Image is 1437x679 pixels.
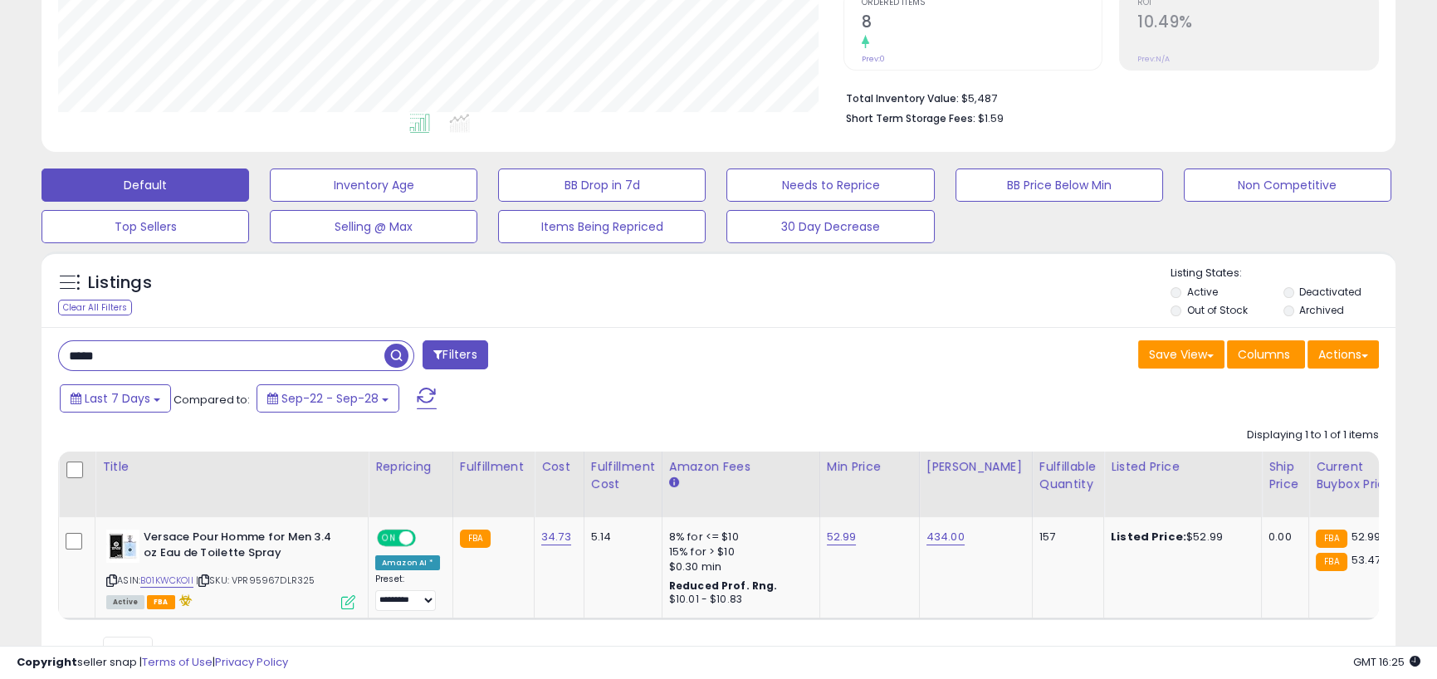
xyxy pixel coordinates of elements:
[42,169,249,202] button: Default
[498,169,706,202] button: BB Drop in 7d
[1138,340,1224,369] button: Save View
[726,210,934,243] button: 30 Day Decrease
[862,54,885,64] small: Prev: 0
[375,458,446,476] div: Repricing
[1316,553,1347,571] small: FBA
[1111,530,1249,545] div: $52.99
[147,595,175,609] span: FBA
[88,271,152,295] h5: Listings
[106,530,355,608] div: ASIN:
[726,169,934,202] button: Needs to Reprice
[174,392,250,408] span: Compared to:
[1316,530,1347,548] small: FBA
[926,529,965,545] a: 434.00
[846,91,959,105] b: Total Inventory Value:
[140,574,193,588] a: B01KWCKOII
[591,530,649,545] div: 5.14
[862,12,1102,35] h2: 8
[846,111,975,125] b: Short Term Storage Fees:
[1268,458,1302,493] div: Ship Price
[1137,12,1378,35] h2: 10.49%
[1307,340,1379,369] button: Actions
[1268,530,1296,545] div: 0.00
[460,530,491,548] small: FBA
[669,545,807,559] div: 15% for > $10
[1238,346,1290,363] span: Columns
[1186,303,1247,317] label: Out of Stock
[956,169,1163,202] button: BB Price Below Min
[978,110,1004,126] span: $1.59
[1299,303,1344,317] label: Archived
[144,530,345,564] b: Versace Pour Homme for Men 3.4 oz Eau de Toilette Spray
[1186,285,1217,299] label: Active
[591,458,655,493] div: Fulfillment Cost
[375,555,440,570] div: Amazon AI *
[1171,266,1395,281] p: Listing States:
[1316,458,1401,493] div: Current Buybox Price
[215,654,288,670] a: Privacy Policy
[1247,427,1379,443] div: Displaying 1 to 1 of 1 items
[281,390,379,407] span: Sep-22 - Sep-28
[106,530,139,563] img: 41BkTJQg2hL._SL40_.jpg
[142,654,213,670] a: Terms of Use
[827,458,912,476] div: Min Price
[1039,458,1097,493] div: Fulfillable Quantity
[669,530,807,545] div: 8% for <= $10
[1111,458,1254,476] div: Listed Price
[85,390,150,407] span: Last 7 Days
[60,384,171,413] button: Last 7 Days
[42,210,249,243] button: Top Sellers
[541,529,571,545] a: 34.73
[270,210,477,243] button: Selling @ Max
[257,384,399,413] button: Sep-22 - Sep-28
[1184,169,1391,202] button: Non Competitive
[669,559,807,574] div: $0.30 min
[669,593,807,607] div: $10.01 - $10.83
[413,531,440,545] span: OFF
[375,574,440,611] div: Preset:
[1227,340,1305,369] button: Columns
[541,458,577,476] div: Cost
[1137,54,1170,64] small: Prev: N/A
[270,169,477,202] button: Inventory Age
[498,210,706,243] button: Items Being Repriced
[827,529,857,545] a: 52.99
[196,574,315,587] span: | SKU: VPR95967DLR325
[1351,529,1381,545] span: 52.99
[926,458,1025,476] div: [PERSON_NAME]
[102,458,361,476] div: Title
[669,476,679,491] small: Amazon Fees.
[1299,285,1361,299] label: Deactivated
[846,87,1366,107] li: $5,487
[669,579,778,593] b: Reduced Prof. Rng.
[423,340,487,369] button: Filters
[71,642,190,657] span: Show: entries
[1353,654,1420,670] span: 2025-10-6 16:25 GMT
[1351,552,1381,568] span: 53.47
[58,300,132,315] div: Clear All Filters
[175,594,193,606] i: hazardous material
[17,655,288,671] div: seller snap | |
[17,654,77,670] strong: Copyright
[1039,530,1091,545] div: 157
[460,458,527,476] div: Fulfillment
[1111,529,1186,545] b: Listed Price:
[106,595,144,609] span: All listings currently available for purchase on Amazon
[379,531,399,545] span: ON
[669,458,813,476] div: Amazon Fees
